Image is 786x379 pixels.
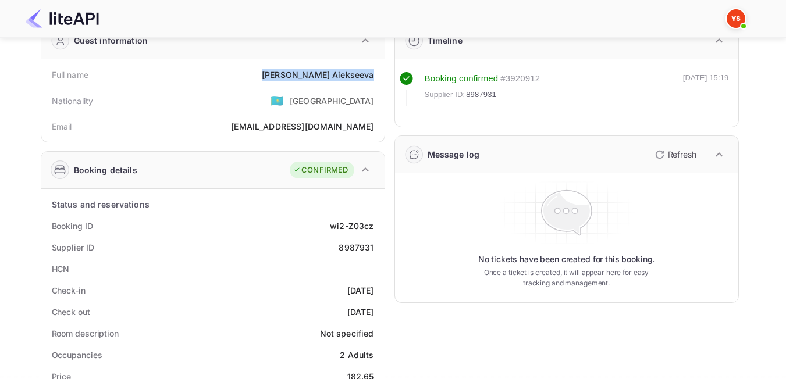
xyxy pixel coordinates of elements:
[347,284,374,296] div: [DATE]
[52,198,150,210] div: Status and reservations
[52,69,88,81] div: Full name
[52,284,86,296] div: Check-in
[52,306,90,318] div: Check out
[339,241,374,253] div: 8987931
[428,148,480,160] div: Message log
[347,306,374,318] div: [DATE]
[466,89,496,101] span: 8987931
[428,34,463,47] div: Timeline
[52,263,70,275] div: HCN
[340,349,374,361] div: 2 Adults
[320,327,374,339] div: Not specified
[478,253,655,265] p: No tickets have been created for this booking.
[425,89,465,101] span: Supplier ID:
[668,148,696,160] p: Refresh
[52,349,102,361] div: Occupancies
[271,90,284,111] span: United States
[52,120,72,133] div: Email
[52,327,119,339] div: Room description
[683,72,729,106] div: [DATE] 15:19
[74,34,148,47] div: Guest information
[74,164,137,176] div: Booking details
[293,165,348,176] div: CONFIRMED
[330,220,374,232] div: wi2-Z03cz
[290,95,374,107] div: [GEOGRAPHIC_DATA]
[231,120,374,133] div: [EMAIL_ADDRESS][DOMAIN_NAME]
[52,241,94,253] div: Supplier ID
[648,145,701,164] button: Refresh
[262,69,374,81] div: [PERSON_NAME] Aiekseeva
[26,9,99,28] img: LiteAPI Logo
[500,72,540,85] div: # 3920912
[52,220,93,232] div: Booking ID
[727,9,745,28] img: Yandex Support
[52,95,94,107] div: Nationality
[475,267,659,288] p: Once a ticket is created, it will appear here for easy tracking and management.
[425,72,499,85] div: Booking confirmed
